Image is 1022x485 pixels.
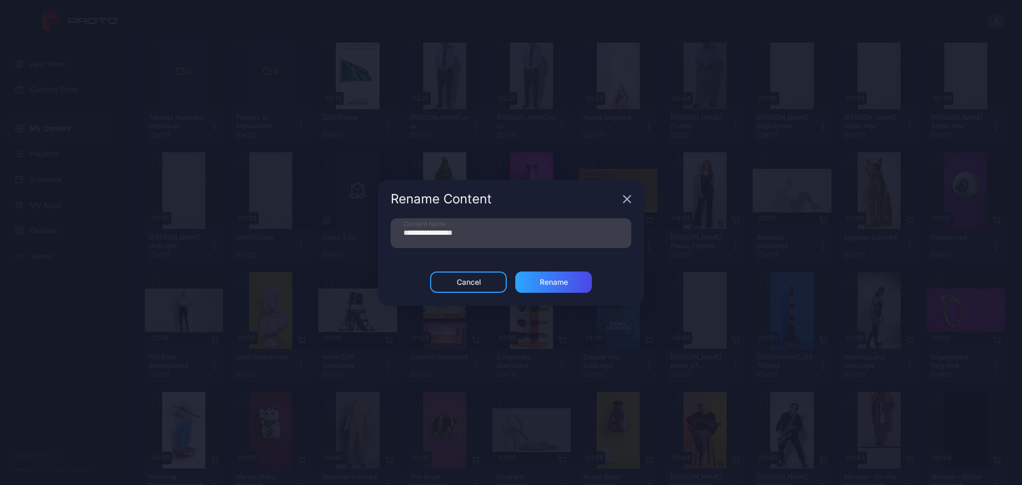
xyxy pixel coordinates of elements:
div: Rename Content [391,193,619,205]
button: Rename [515,272,592,293]
div: Cancel [457,278,481,286]
input: Content Name [391,218,631,248]
button: Cancel [430,272,507,293]
div: Rename [540,278,568,286]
